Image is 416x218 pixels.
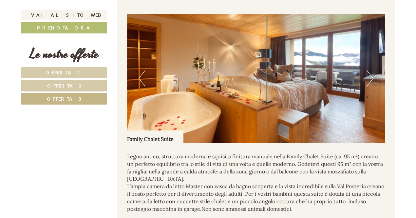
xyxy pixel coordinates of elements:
div: Le nostre offerte [21,45,107,64]
span: Offerta 1 [46,69,83,76]
div: Family Chalet Suite [127,130,183,143]
span: Offerta 2 [47,83,82,89]
a: Vai al sito web [21,10,107,20]
img: image [127,14,385,143]
button: Previous [139,70,145,87]
p: Legno antico, struttura moderna e squisita finitura manuale nella Family Chalet Suite (ca. 95 m²)... [127,153,385,213]
button: Next [367,70,373,87]
span: Offerta 3 [47,96,82,102]
a: Prenota ora [21,22,107,33]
